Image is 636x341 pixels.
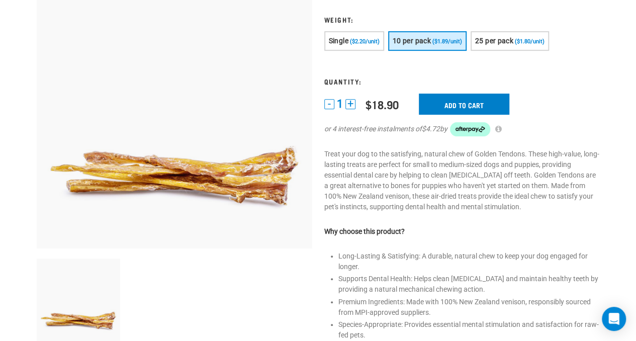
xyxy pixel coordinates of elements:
span: 10 per pack [393,37,431,45]
button: 25 per pack ($1.80/unit) [471,31,549,51]
div: or 4 interest-free instalments of by [324,122,600,136]
span: ($1.80/unit) [515,38,544,45]
button: + [345,99,355,109]
li: Supports Dental Health: Helps clean [MEDICAL_DATA] and maintain healthy teeth by providing a natu... [338,274,600,295]
div: $18.90 [366,98,399,111]
h3: Weight: [324,16,600,23]
li: Species-Appropriate: Provides essential mental stimulation and satisfaction for raw-fed pets. [338,319,600,340]
span: 25 per pack [475,37,513,45]
button: Single ($2.20/unit) [324,31,384,51]
li: Long-Lasting & Satisfying: A durable, natural chew to keep your dog engaged for longer. [338,251,600,272]
strong: Why choose this product? [324,227,405,235]
button: - [324,99,334,109]
span: 1 [337,99,343,109]
span: ($2.20/unit) [350,38,380,45]
input: Add to cart [419,94,509,115]
span: $4.72 [422,124,440,134]
span: ($1.89/unit) [432,38,462,45]
button: 10 per pack ($1.89/unit) [388,31,467,51]
li: Premium Ingredients: Made with 100% New Zealand venison, responsibly sourced from MPI-approved su... [338,297,600,318]
h3: Quantity: [324,77,600,85]
p: Treat your dog to the satisfying, natural chew of Golden Tendons. These high-value, long-lasting ... [324,149,600,212]
div: Open Intercom Messenger [602,307,626,331]
img: Afterpay [450,122,490,136]
span: Single [329,37,348,45]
